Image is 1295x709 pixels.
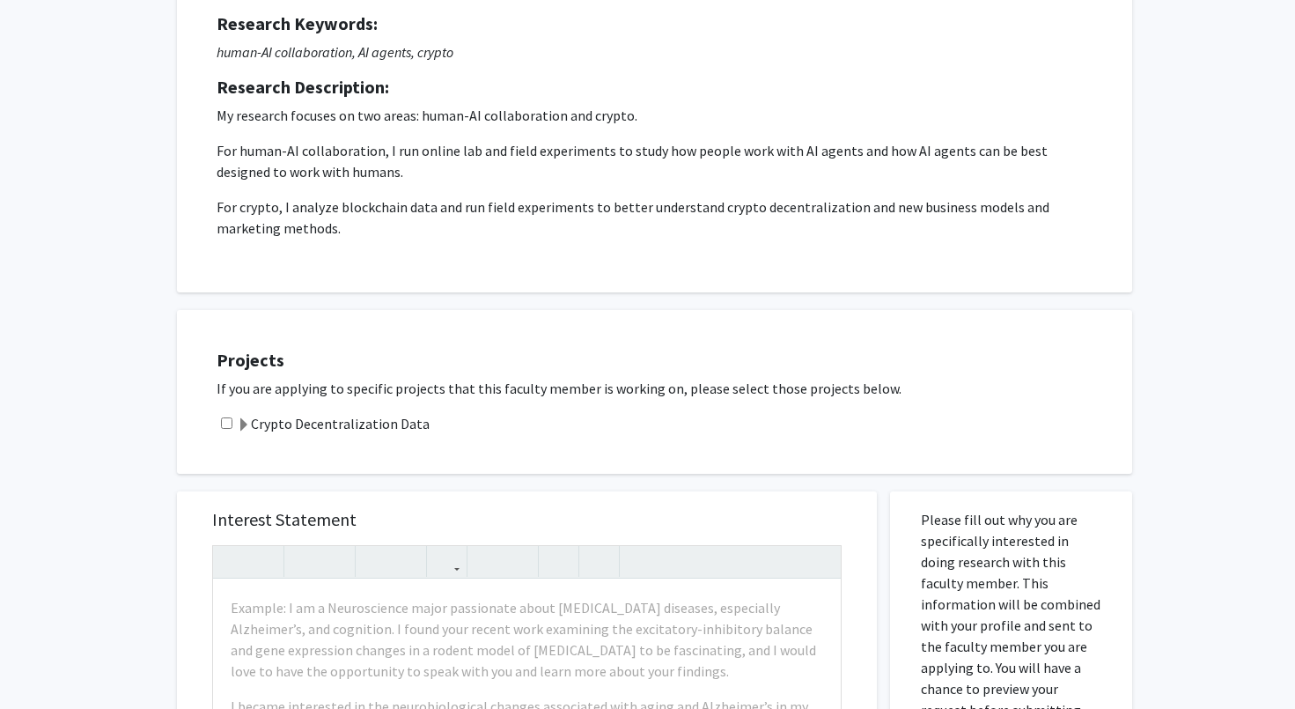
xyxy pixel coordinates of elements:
p: Example: I am a Neuroscience major passionate about [MEDICAL_DATA] diseases, especially Alzheimer... [231,597,823,682]
strong: Research Keywords: [217,12,378,34]
button: Strong (Ctrl + B) [289,546,320,577]
button: Remove format [543,546,574,577]
h5: Interest Statement [212,509,842,530]
iframe: Chat [13,630,75,696]
button: Undo (Ctrl + Z) [217,546,248,577]
p: For crypto, I analyze blockchain data and run field experiments to better understand crypto decen... [217,196,1093,239]
button: Superscript [360,546,391,577]
button: Insert horizontal rule [584,546,614,577]
button: Emphasis (Ctrl + I) [320,546,350,577]
button: Link [431,546,462,577]
label: Crypto Decentralization Data [237,413,430,434]
button: Unordered list [472,546,503,577]
p: For human-AI collaboration, I run online lab and field experiments to study how people work with ... [217,140,1093,182]
i: human-AI collaboration, AI agents, crypto [217,43,453,61]
button: Subscript [391,546,422,577]
button: Fullscreen [806,546,836,577]
strong: Research Description: [217,76,389,98]
p: My research focuses on two areas: human-AI collaboration and crypto. [217,105,1093,126]
button: Redo (Ctrl + Y) [248,546,279,577]
p: If you are applying to specific projects that this faculty member is working on, please select th... [217,378,1115,399]
strong: Projects [217,349,284,371]
button: Ordered list [503,546,533,577]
